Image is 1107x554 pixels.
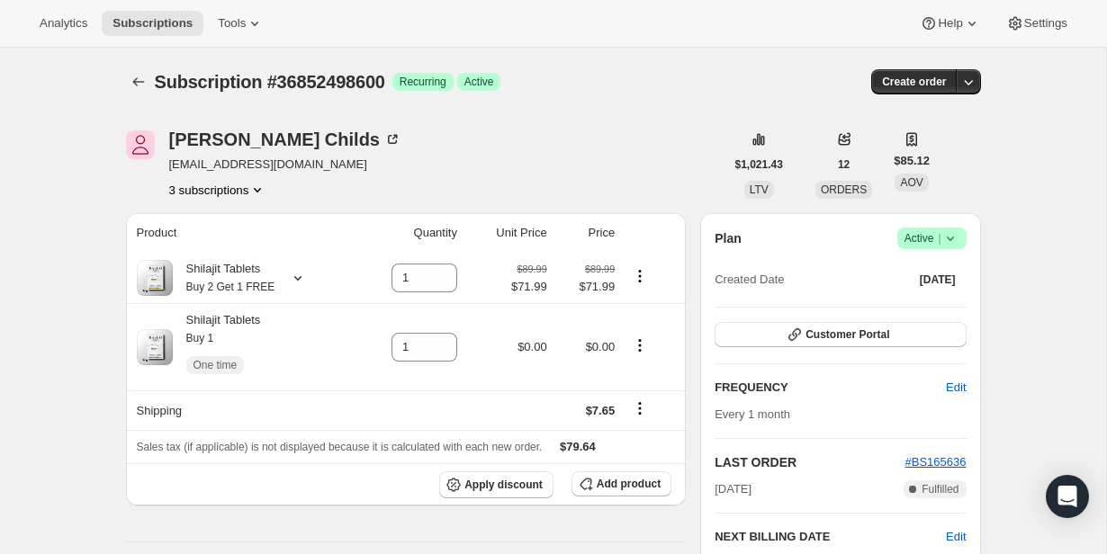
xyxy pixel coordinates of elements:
[1046,475,1089,518] div: Open Intercom Messenger
[207,11,274,36] button: Tools
[126,69,151,94] button: Subscriptions
[553,213,621,253] th: Price
[586,340,616,353] span: $0.00
[805,327,889,342] span: Customer Portal
[625,266,654,286] button: Product actions
[464,478,543,492] span: Apply discount
[715,379,946,397] h2: FREQUENCY
[40,16,87,31] span: Analytics
[715,528,946,546] h2: NEXT BILLING DATE
[909,11,991,36] button: Help
[439,471,553,498] button: Apply discount
[715,480,751,498] span: [DATE]
[909,267,967,292] button: [DATE]
[517,264,547,274] small: $89.99
[400,75,446,89] span: Recurring
[946,528,966,546] button: Edit
[838,157,850,172] span: 12
[715,453,904,471] h2: LAST ORDER
[173,260,275,296] div: Shilajit Tablets
[186,332,214,344] small: Buy 1
[1024,16,1067,31] span: Settings
[560,440,596,453] span: $79.64
[169,130,401,148] div: [PERSON_NAME] Childs
[724,152,794,177] button: $1,021.43
[715,407,790,421] span: Every 1 month
[218,16,246,31] span: Tools
[126,213,351,253] th: Product
[995,11,1078,36] button: Settings
[126,390,351,430] th: Shipping
[155,72,385,92] span: Subscription #36852498600
[137,260,173,296] img: product img
[186,281,275,293] small: Buy 2 Get 1 FREE
[938,231,940,246] span: |
[935,373,976,402] button: Edit
[169,156,401,174] span: [EMAIL_ADDRESS][DOMAIN_NAME]
[882,75,946,89] span: Create order
[715,271,784,289] span: Created Date
[625,398,654,418] button: Shipping actions
[715,322,966,347] button: Customer Portal
[112,16,193,31] span: Subscriptions
[597,477,661,491] span: Add product
[102,11,203,36] button: Subscriptions
[871,69,957,94] button: Create order
[137,329,173,365] img: product img
[586,404,616,417] span: $7.65
[625,335,654,355] button: Product actions
[905,455,967,469] a: #BS165636
[946,379,966,397] span: Edit
[735,157,783,172] span: $1,021.43
[750,183,769,196] span: LTV
[137,441,543,453] span: Sales tax (if applicable) is not displayed because it is calculated with each new order.
[558,278,616,296] span: $71.99
[511,278,547,296] span: $71.99
[193,358,238,372] span: One time
[169,181,267,199] button: Product actions
[920,273,956,287] span: [DATE]
[904,229,959,247] span: Active
[29,11,98,36] button: Analytics
[905,453,967,471] button: #BS165636
[571,471,671,496] button: Add product
[894,152,930,170] span: $85.12
[517,340,547,353] span: $0.00
[126,130,155,159] span: Joseph Childs
[585,264,615,274] small: $89.99
[827,152,860,177] button: 12
[938,16,962,31] span: Help
[821,183,867,196] span: ORDERS
[922,482,958,496] span: Fulfilled
[900,176,922,189] span: AOV
[351,213,463,253] th: Quantity
[464,75,494,89] span: Active
[463,213,553,253] th: Unit Price
[173,311,261,383] div: Shilajit Tablets
[715,229,742,247] h2: Plan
